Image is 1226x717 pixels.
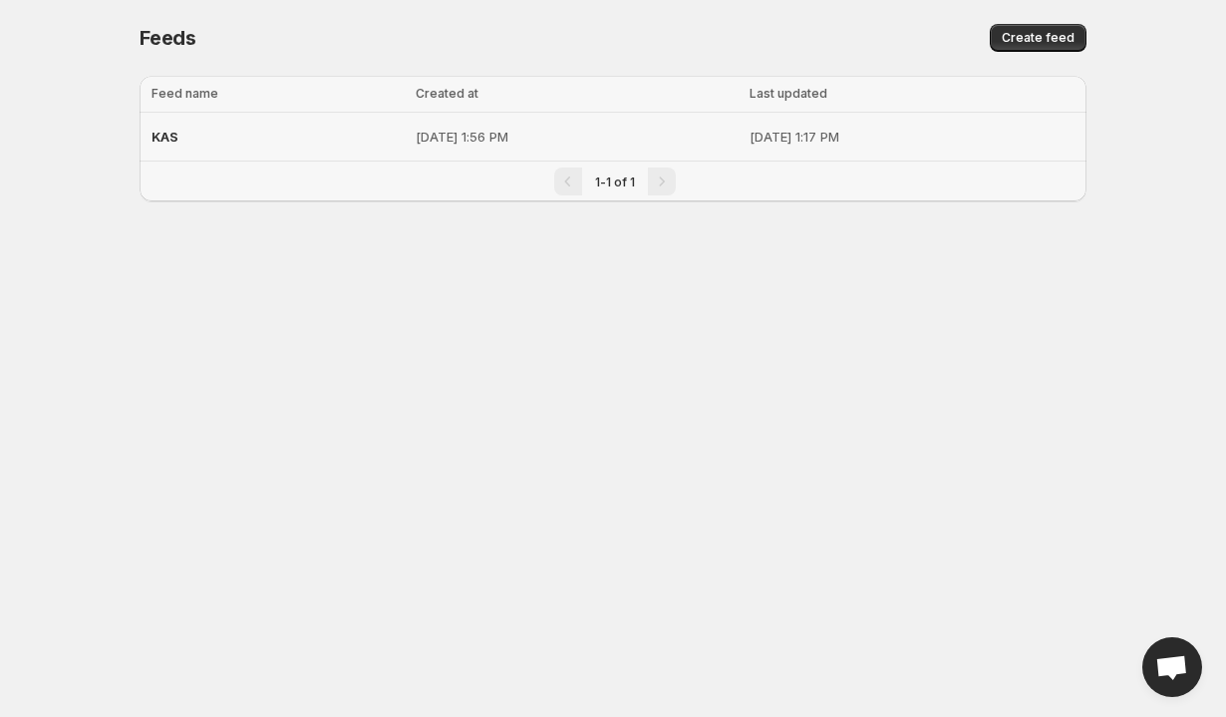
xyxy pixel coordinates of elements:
[750,86,827,101] span: Last updated
[416,86,478,101] span: Created at
[416,127,738,147] p: [DATE] 1:56 PM
[750,127,1074,147] p: [DATE] 1:17 PM
[595,175,635,189] span: 1-1 of 1
[140,26,196,50] span: Feeds
[990,24,1086,52] button: Create feed
[152,86,218,101] span: Feed name
[140,161,1086,201] nav: Pagination
[1142,637,1202,697] div: Open chat
[1002,30,1074,46] span: Create feed
[152,129,178,145] span: KAS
